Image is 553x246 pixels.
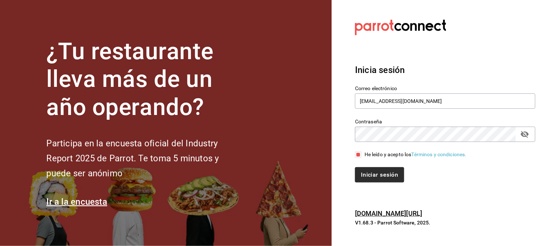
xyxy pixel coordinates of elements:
[355,93,536,109] input: Ingresa tu correo electrónico
[355,210,422,217] a: [DOMAIN_NAME][URL]
[412,151,467,157] a: Términos y condiciones.
[46,197,107,207] a: Ir a la encuesta
[355,86,536,91] label: Correo electrónico
[355,119,536,124] label: Contraseña
[46,136,243,181] h2: Participa en la encuesta oficial del Industry Report 2025 de Parrot. Te toma 5 minutos y puede se...
[46,38,243,122] h1: ¿Tu restaurante lleva más de un año operando?
[355,219,536,226] p: V1.68.3 - Parrot Software, 2025.
[519,128,531,141] button: passwordField
[355,167,404,182] button: Iniciar sesión
[355,64,536,77] h3: Inicia sesión
[365,151,467,158] div: He leído y acepto los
